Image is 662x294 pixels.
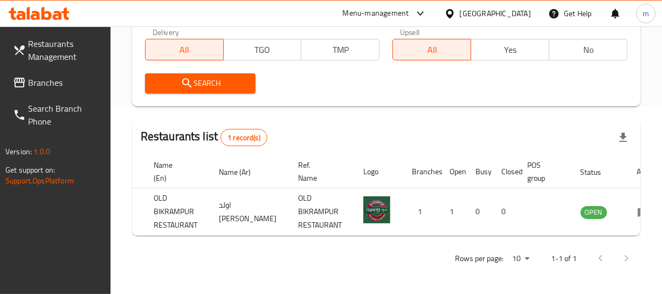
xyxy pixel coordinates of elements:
[145,39,224,60] button: All
[581,206,607,218] span: OPEN
[141,128,267,146] h2: Restaurants list
[475,42,545,58] span: Yes
[220,129,267,146] div: Total records count
[400,28,420,36] label: Upsell
[355,155,403,188] th: Logo
[5,163,55,177] span: Get support on:
[441,155,467,188] th: Open
[493,188,519,236] td: 0
[471,39,549,60] button: Yes
[154,77,247,90] span: Search
[221,133,267,143] span: 1 record(s)
[223,39,302,60] button: TGO
[343,7,409,20] div: Menu-management
[581,206,607,219] div: OPEN
[403,188,441,236] td: 1
[153,28,180,36] label: Delivery
[289,188,355,236] td: OLD BIKRAMPUR RESTAURANT
[455,252,504,265] p: Rows per page:
[460,8,531,19] div: [GEOGRAPHIC_DATA]
[549,39,627,60] button: No
[301,39,380,60] button: TMP
[363,196,390,223] img: OLD BIKRAMPUR RESTAURANT
[643,8,649,19] span: m
[493,155,519,188] th: Closed
[441,188,467,236] td: 1
[145,73,256,93] button: Search
[306,42,375,58] span: TMP
[4,95,111,134] a: Search Branch Phone
[610,125,636,151] div: Export file
[551,252,577,265] p: 1-1 of 1
[228,42,298,58] span: TGO
[467,188,493,236] td: 0
[392,39,471,60] button: All
[527,159,559,184] span: POS group
[637,206,657,218] div: Menu
[28,37,102,63] span: Restaurants Management
[33,145,50,159] span: 1.0.0
[210,188,289,236] td: اولد [PERSON_NAME]
[4,70,111,95] a: Branches
[28,102,102,128] span: Search Branch Phone
[150,42,219,58] span: All
[467,155,493,188] th: Busy
[4,31,111,70] a: Restaurants Management
[403,155,441,188] th: Branches
[145,188,210,236] td: OLD BIKRAMPUR RESTAURANT
[508,251,534,267] div: Rows per page:
[28,76,102,89] span: Branches
[554,42,623,58] span: No
[5,145,32,159] span: Version:
[5,174,74,188] a: Support.OpsPlatform
[581,166,616,179] span: Status
[298,159,342,184] span: Ref. Name
[219,166,265,179] span: Name (Ar)
[397,42,467,58] span: All
[154,159,197,184] span: Name (En)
